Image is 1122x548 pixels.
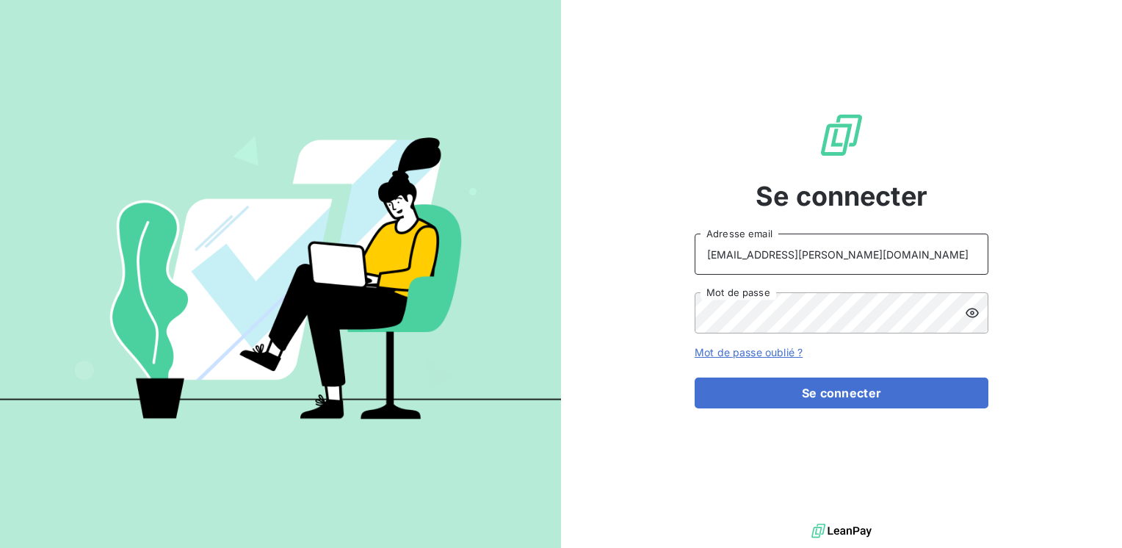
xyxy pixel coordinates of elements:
[811,520,872,542] img: logo
[695,378,988,408] button: Se connecter
[818,112,865,159] img: Logo LeanPay
[695,346,803,358] a: Mot de passe oublié ?
[756,176,927,216] span: Se connecter
[695,234,988,275] input: placeholder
